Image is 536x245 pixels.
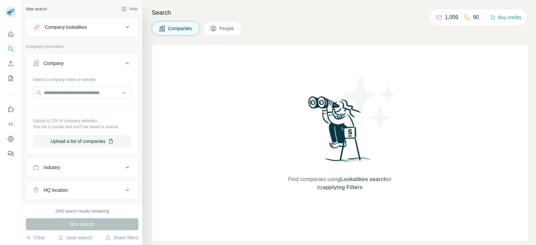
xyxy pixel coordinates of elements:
button: Company [26,55,138,74]
div: Company [44,60,64,67]
p: 90 [473,13,479,21]
h4: Search [152,8,528,17]
button: Clear [26,234,45,241]
div: Select a company name or website [33,74,131,83]
p: Upload a CSV of company websites. [33,118,131,124]
button: My lists [5,72,16,84]
p: Your list is private and won't be saved or shared. [33,124,131,130]
button: Hide [117,4,142,14]
button: Dashboard [5,133,16,145]
button: Search [5,43,16,55]
p: 1,009 [445,13,458,21]
div: 1980 search results remaining [55,208,109,214]
button: HQ location [26,182,138,198]
button: Upload a list of companies [33,135,131,147]
button: Industry [26,159,138,175]
button: Use Surfe API [5,118,16,130]
div: Company lookalikes [45,24,87,30]
span: Companies [168,25,193,32]
button: Use Surfe on LinkedIn [5,103,16,115]
img: Surfe Illustration - Stars [340,72,400,132]
div: HQ location [44,187,68,193]
img: Surfe Illustration - Woman searching with binoculars [305,94,375,169]
button: Share filters [105,234,138,241]
span: People [219,25,235,32]
span: applying Filters [323,184,362,190]
span: Find companies using or by [286,175,393,191]
p: Company information [26,44,138,50]
span: Lookalikes search [340,176,387,182]
button: Save search [58,234,92,241]
div: New search [26,6,47,12]
button: Company lookalikes [26,19,138,35]
button: Feedback [5,148,16,160]
button: Buy credits [490,13,521,22]
button: Quick start [5,28,16,40]
button: Enrich CSV [5,58,16,70]
div: Industry [44,164,60,171]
